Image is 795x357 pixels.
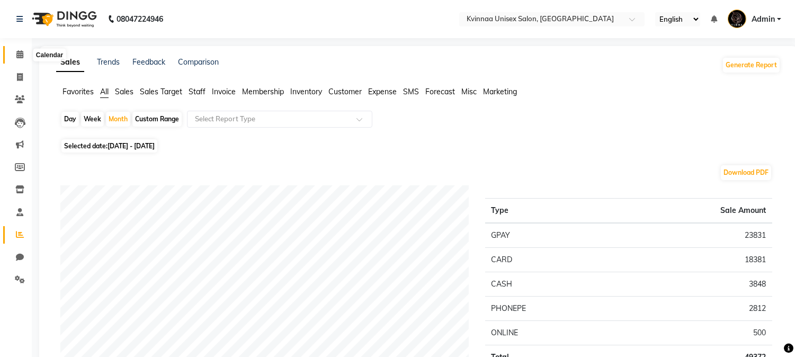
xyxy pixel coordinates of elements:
[485,223,614,248] td: GPAY
[212,87,236,96] span: Invoice
[614,297,772,321] td: 2812
[115,87,133,96] span: Sales
[27,4,100,34] img: logo
[140,87,182,96] span: Sales Target
[461,87,477,96] span: Misc
[81,112,104,127] div: Week
[328,87,362,96] span: Customer
[728,10,746,28] img: Admin
[117,4,163,34] b: 08047224946
[368,87,397,96] span: Expense
[614,248,772,272] td: 18381
[614,321,772,345] td: 500
[178,57,219,67] a: Comparison
[485,199,614,224] th: Type
[485,321,614,345] td: ONLINE
[61,112,79,127] div: Day
[485,248,614,272] td: CARD
[614,223,772,248] td: 23831
[614,199,772,224] th: Sale Amount
[100,87,109,96] span: All
[752,14,775,25] span: Admin
[403,87,419,96] span: SMS
[723,58,780,73] button: Generate Report
[425,87,455,96] span: Forecast
[62,87,94,96] span: Favorites
[721,165,771,180] button: Download PDF
[106,112,130,127] div: Month
[108,142,155,150] span: [DATE] - [DATE]
[242,87,284,96] span: Membership
[61,139,157,153] span: Selected date:
[614,272,772,297] td: 3848
[485,297,614,321] td: PHONEPE
[485,272,614,297] td: CASH
[132,112,182,127] div: Custom Range
[483,87,517,96] span: Marketing
[290,87,322,96] span: Inventory
[132,57,165,67] a: Feedback
[97,57,120,67] a: Trends
[33,49,66,61] div: Calendar
[189,87,206,96] span: Staff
